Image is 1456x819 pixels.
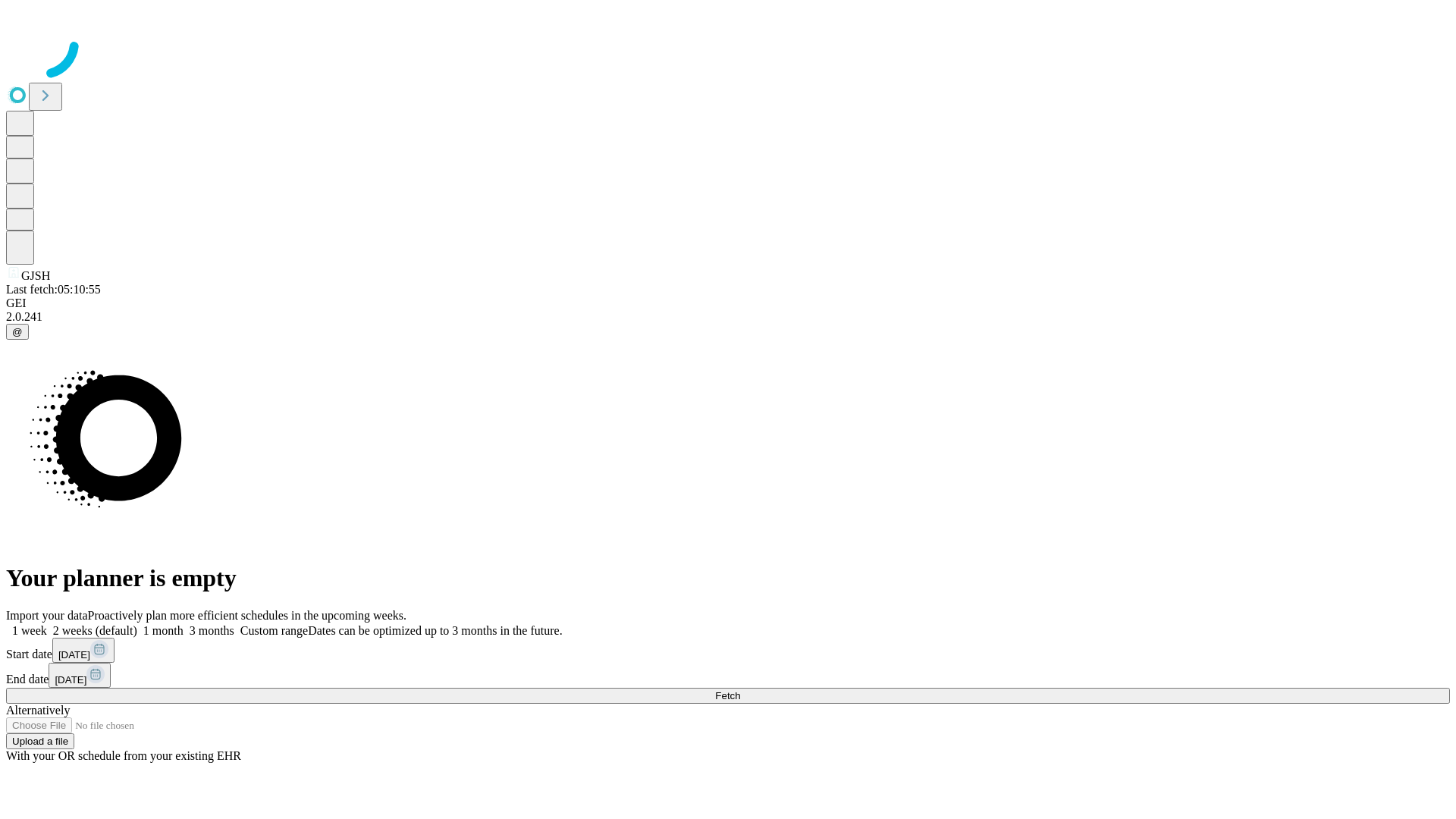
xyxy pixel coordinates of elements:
[143,624,184,637] span: 1 month
[6,688,1450,704] button: Fetch
[6,283,101,296] span: Last fetch: 05:10:55
[49,663,111,688] button: [DATE]
[12,326,23,337] span: @
[52,638,115,663] button: [DATE]
[6,609,88,622] span: Import your data
[88,609,406,622] span: Proactively plan more efficient schedules in the upcoming weeks.
[55,674,86,686] span: [DATE]
[12,624,47,637] span: 1 week
[6,663,1450,688] div: End date
[6,564,1450,592] h1: Your planner is empty
[190,624,234,637] span: 3 months
[308,624,562,637] span: Dates can be optimized up to 3 months in the future.
[53,624,137,637] span: 2 weeks (default)
[6,733,74,749] button: Upload a file
[6,310,1450,324] div: 2.0.241
[21,269,50,282] span: GJSH
[6,704,70,717] span: Alternatively
[6,297,1450,310] div: GEI
[715,690,740,701] span: Fetch
[6,749,241,762] span: With your OR schedule from your existing EHR
[6,324,29,340] button: @
[6,638,1450,663] div: Start date
[58,649,90,661] span: [DATE]
[240,624,308,637] span: Custom range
